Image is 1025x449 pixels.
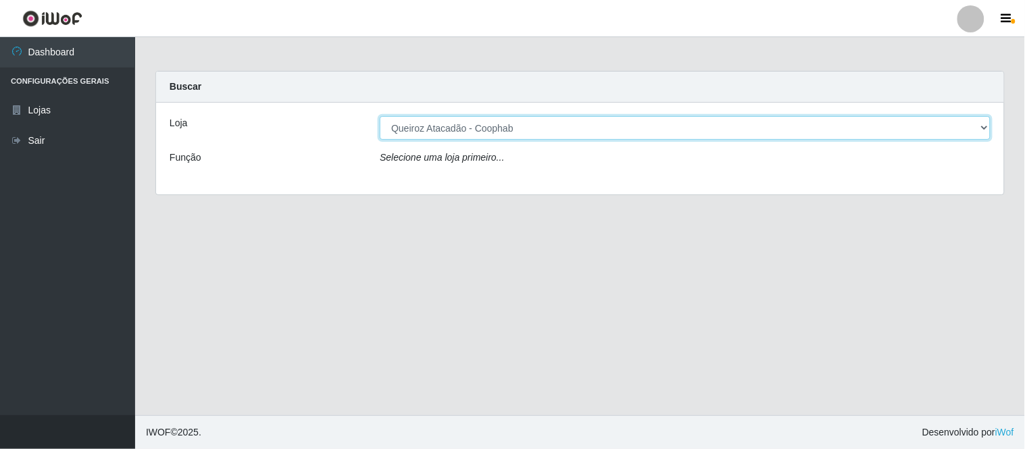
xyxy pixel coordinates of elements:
[922,425,1014,440] span: Desenvolvido por
[995,427,1014,438] a: iWof
[146,425,201,440] span: © 2025 .
[170,81,201,92] strong: Buscar
[170,116,187,130] label: Loja
[22,10,82,27] img: CoreUI Logo
[170,151,201,165] label: Função
[380,152,504,163] i: Selecione uma loja primeiro...
[146,427,171,438] span: IWOF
